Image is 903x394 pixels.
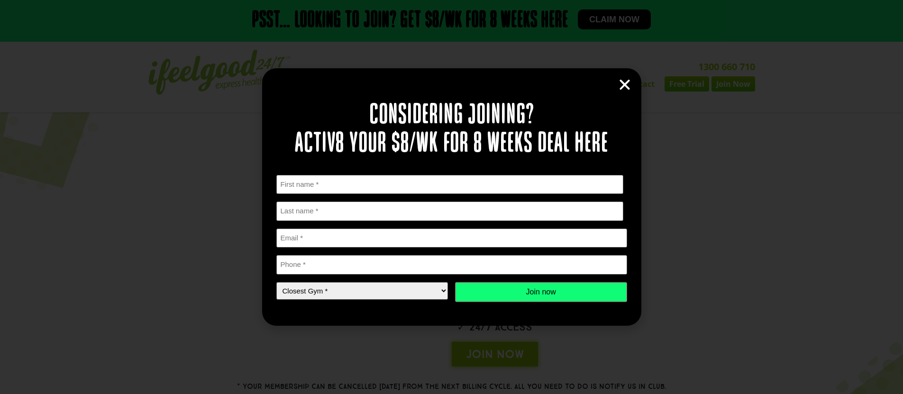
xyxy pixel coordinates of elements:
[276,175,624,194] input: First name *
[276,255,627,275] input: Phone *
[276,229,627,248] input: Email *
[618,78,632,92] a: Close
[276,202,624,221] input: Last name *
[455,282,627,302] input: Join now
[276,101,627,158] h2: Considering joining? Activ8 your $8/wk for 8 weeks deal here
